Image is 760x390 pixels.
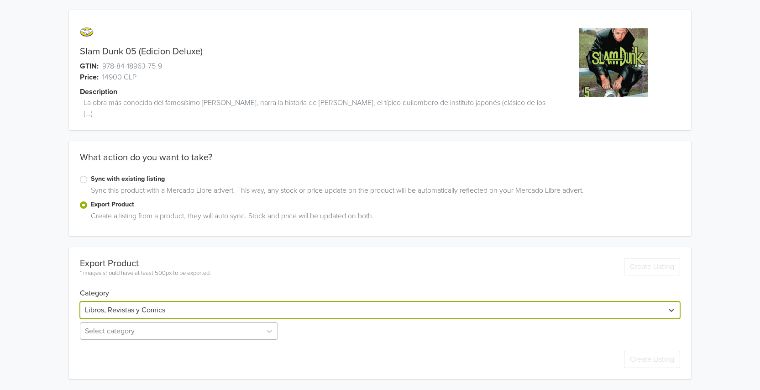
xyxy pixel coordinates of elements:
[624,258,680,275] button: Create Listing
[80,61,99,72] span: GTIN:
[80,46,203,57] a: Slam Dunk 05 (Edicion Deluxe)
[80,258,211,269] div: Export Product
[87,211,680,225] div: Create a listing from a product, they will auto sync. Stock and price will be updated on both.
[91,200,680,210] label: Export Product
[84,97,546,119] span: La obra más conocida del famosísimo [PERSON_NAME], narra la historia de [PERSON_NAME], el típico ...
[80,278,680,298] h6: Category
[579,28,648,97] img: product_image
[624,351,680,368] button: Create Listing
[102,61,162,72] span: 978-84-18963-75-9
[80,86,117,97] span: Description
[87,185,680,200] div: Sync this product with a Mercado Libre advert. This way, any stock or price update on the product...
[91,174,680,184] label: Sync with existing listing
[102,72,136,83] span: 14900 CLP
[69,152,691,174] div: What action do you want to take?
[80,72,99,83] span: Price:
[80,269,211,278] div: * images should have at least 500px to be exported.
